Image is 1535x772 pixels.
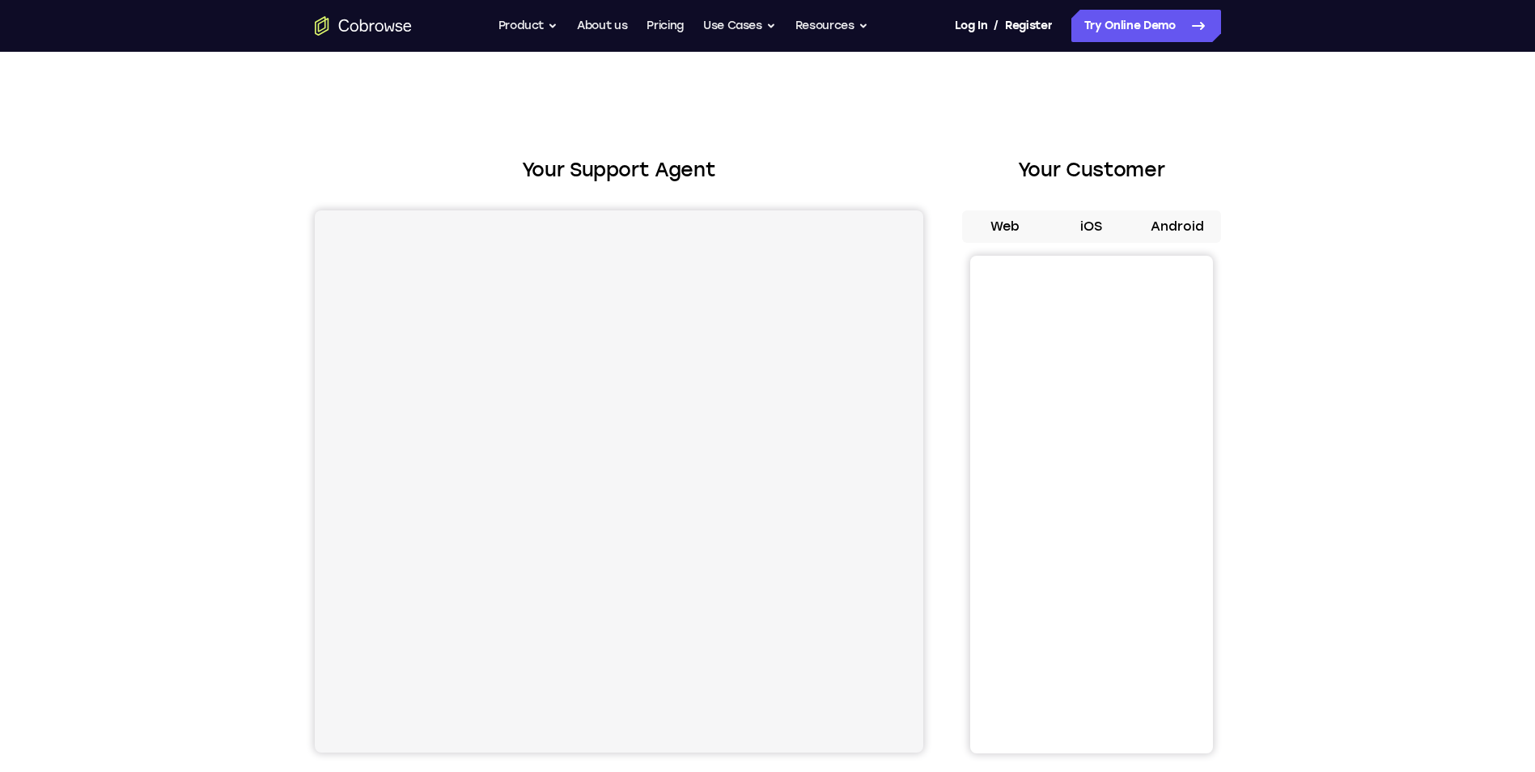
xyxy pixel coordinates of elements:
[1005,10,1052,42] a: Register
[994,16,999,36] span: /
[1048,210,1134,243] button: iOS
[795,10,868,42] button: Resources
[315,16,412,36] a: Go to the home page
[962,210,1049,243] button: Web
[315,210,923,753] iframe: Agent
[647,10,684,42] a: Pricing
[1071,10,1221,42] a: Try Online Demo
[498,10,558,42] button: Product
[955,10,987,42] a: Log In
[962,155,1221,185] h2: Your Customer
[577,10,627,42] a: About us
[315,155,923,185] h2: Your Support Agent
[703,10,776,42] button: Use Cases
[1134,210,1221,243] button: Android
